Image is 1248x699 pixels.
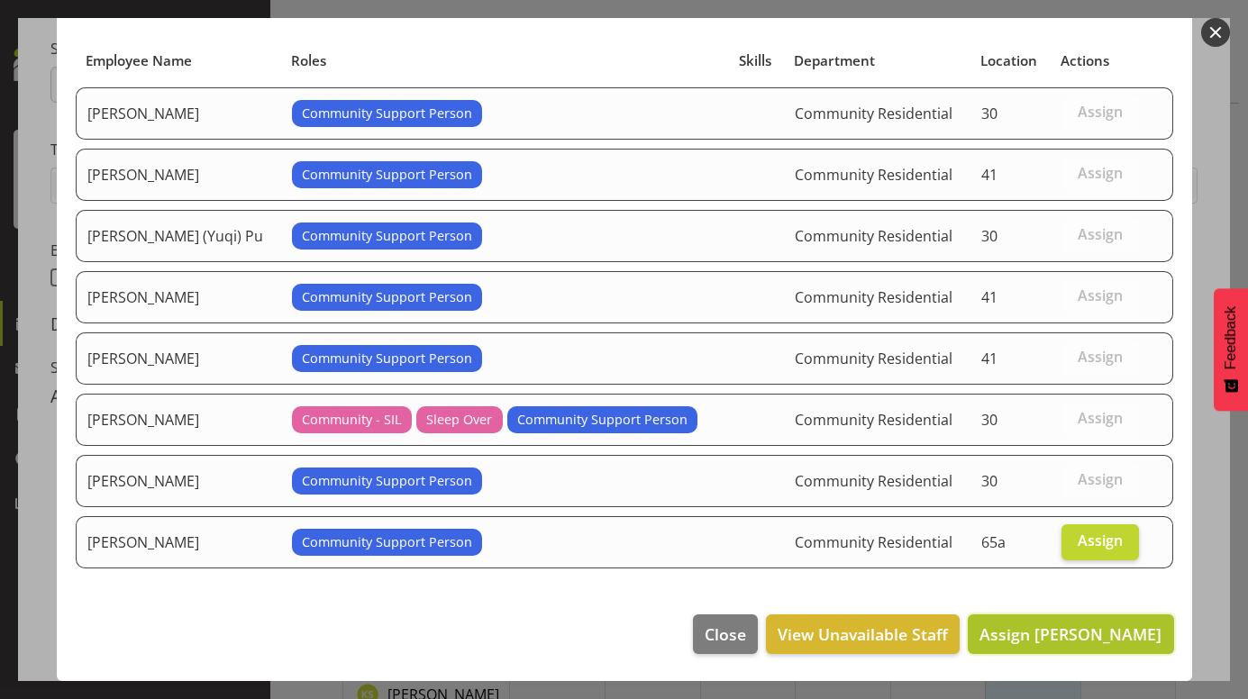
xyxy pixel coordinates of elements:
span: Assign [PERSON_NAME] [979,623,1161,645]
td: [PERSON_NAME] [76,455,281,507]
span: 41 [981,287,997,307]
span: Community - SIL [302,410,402,430]
td: [PERSON_NAME] [76,332,281,385]
span: Community Residential [795,349,952,368]
span: Community Support Person [302,226,472,246]
span: Assign [1078,103,1123,121]
span: Community Residential [795,226,952,246]
span: Sleep Over [426,410,492,430]
span: View Unavailable Staff [778,622,948,646]
span: Community Residential [795,287,952,307]
button: Assign [PERSON_NAME] [968,614,1173,654]
span: Assign [1078,286,1123,304]
span: Actions [1061,50,1109,71]
span: Community Support Person [517,410,688,430]
span: Community Residential [795,104,952,123]
span: Community Support Person [302,165,472,185]
span: 41 [981,165,997,185]
span: Feedback [1223,306,1239,369]
span: Community Residential [795,165,952,185]
span: 30 [981,410,997,430]
span: 30 [981,471,997,491]
span: Assign [1078,409,1123,427]
span: Assign [1078,225,1123,243]
span: 30 [981,226,997,246]
span: Assign [1078,164,1123,182]
td: [PERSON_NAME] [76,516,281,568]
button: Feedback - Show survey [1214,288,1248,411]
span: Employee Name [86,50,192,71]
td: [PERSON_NAME] [76,394,281,446]
span: Department [794,50,875,71]
span: Assign [1078,531,1123,549]
button: View Unavailable Staff [766,614,960,654]
span: Community Support Person [302,104,472,123]
span: 65a [981,532,1006,552]
span: Community Support Person [302,471,472,491]
span: Location [980,50,1037,71]
span: Community Support Person [302,287,472,307]
span: Community Support Person [302,532,472,552]
span: Community Residential [795,532,952,552]
td: [PERSON_NAME] (Yuqi) Pu [76,210,281,262]
span: Assign [1078,470,1123,488]
button: Close [693,614,758,654]
span: Assign [1078,348,1123,366]
span: Community Support Person [302,349,472,368]
span: Skills [739,50,771,71]
span: Roles [291,50,326,71]
span: Community Residential [795,471,952,491]
span: 30 [981,104,997,123]
td: [PERSON_NAME] [76,149,281,201]
span: Community Residential [795,410,952,430]
span: Close [705,622,746,646]
td: [PERSON_NAME] [76,87,281,140]
span: 41 [981,349,997,368]
td: [PERSON_NAME] [76,271,281,323]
